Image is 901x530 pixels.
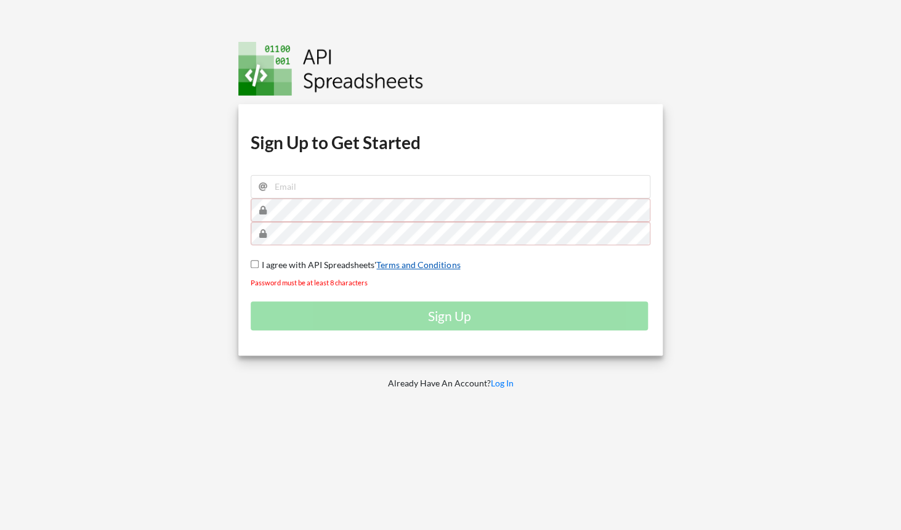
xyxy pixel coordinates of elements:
[238,42,423,96] img: Logo.png
[230,377,671,389] p: Already Have An Account?
[491,378,514,388] a: Log In
[251,175,650,198] input: Email
[259,259,376,270] span: I agree with API Spreadsheets'
[251,279,368,287] small: Password must be at least 8 characters
[376,259,460,270] a: Terms and Conditions
[251,131,650,153] h1: Sign Up to Get Started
